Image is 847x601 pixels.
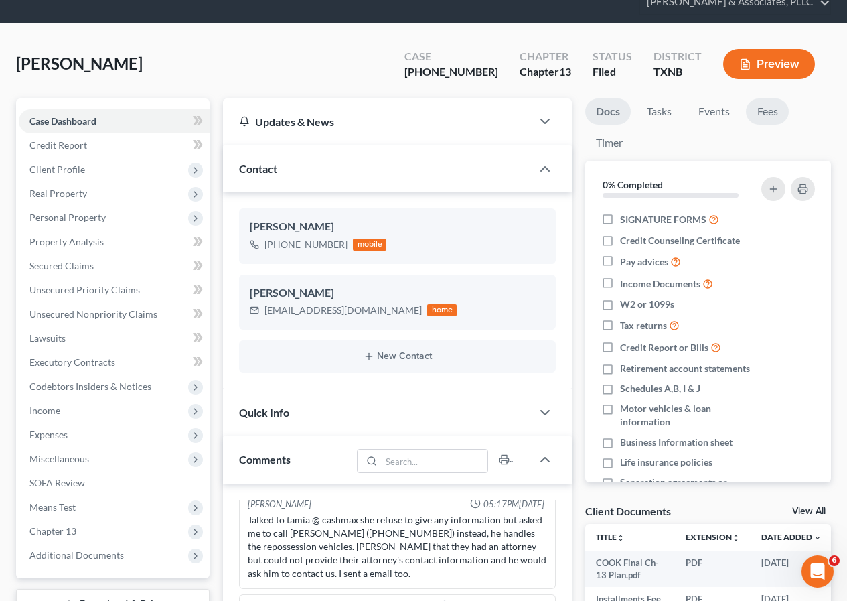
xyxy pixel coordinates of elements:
span: Executory Contracts [29,356,115,368]
span: Pay advices [620,255,668,269]
iframe: Intercom live chat [801,555,834,588]
span: Quick Info [239,406,289,419]
a: Titleunfold_more [596,532,625,542]
span: 05:17PM[DATE] [483,498,544,511]
a: Unsecured Nonpriority Claims [19,302,210,326]
div: District [653,49,702,64]
a: Timer [585,130,633,156]
div: Talked to tamia @ cashmax she refuse to give any information but asked me to call [PERSON_NAME] (... [248,513,547,580]
a: Events [688,98,741,125]
span: [PERSON_NAME] [16,54,143,73]
span: Unsecured Priority Claims [29,284,140,295]
a: Date Added expand_more [761,532,822,542]
span: Client Profile [29,163,85,175]
span: Contact [239,162,277,175]
input: Search... [382,450,488,472]
a: Property Analysis [19,230,210,254]
a: Lawsuits [19,326,210,350]
span: Case Dashboard [29,115,96,127]
span: Expenses [29,429,68,440]
a: Fees [746,98,789,125]
a: Secured Claims [19,254,210,278]
span: Tax returns [620,319,667,332]
span: Chapter 13 [29,525,76,537]
span: Income Documents [620,277,700,291]
td: [DATE] [751,551,832,588]
a: Credit Report [19,133,210,157]
span: 13 [559,65,571,78]
button: New Contact [250,351,545,362]
div: Updates & News [239,115,516,129]
div: Case [404,49,498,64]
span: Comments [239,453,291,466]
div: [PERSON_NAME] [250,219,545,235]
span: Credit Report or Bills [620,341,708,354]
span: Credit Counseling Certificate [620,234,740,247]
div: [PHONE_NUMBER] [404,64,498,80]
span: SOFA Review [29,477,85,488]
span: Codebtors Insiders & Notices [29,381,151,392]
a: Docs [585,98,631,125]
span: Credit Report [29,139,87,151]
span: Unsecured Nonpriority Claims [29,308,157,320]
a: Executory Contracts [19,350,210,375]
div: mobile [353,239,386,251]
div: [EMAIL_ADDRESS][DOMAIN_NAME] [264,304,422,317]
a: Unsecured Priority Claims [19,278,210,302]
td: COOK Final Ch- 13 Plan.pdf [585,551,675,588]
span: W2 or 1099s [620,297,674,311]
div: [PERSON_NAME] [250,285,545,302]
div: Client Documents [585,504,671,518]
span: Motor vehicles & loan information [620,402,758,429]
span: Property Analysis [29,236,104,247]
span: Additional Documents [29,549,124,561]
a: Case Dashboard [19,109,210,133]
span: Business Information sheet [620,436,733,449]
div: Filed [593,64,632,80]
div: Chapter [520,49,571,64]
div: [PHONE_NUMBER] [264,238,348,251]
span: Real Property [29,188,87,199]
span: Income [29,405,60,416]
td: PDF [675,551,751,588]
div: home [427,304,457,316]
span: Miscellaneous [29,453,89,464]
div: Status [593,49,632,64]
button: Preview [723,49,815,79]
i: unfold_more [617,534,625,542]
a: SOFA Review [19,471,210,495]
div: [PERSON_NAME] [248,498,311,511]
span: SIGNATURE FORMS [620,213,706,226]
i: unfold_more [732,534,740,542]
span: Retirement account statements [620,362,750,375]
span: Life insurance policies [620,456,712,469]
span: 6 [829,555,840,566]
div: TXNB [653,64,702,80]
span: Schedules A,B, I & J [620,382,700,395]
div: Chapter [520,64,571,80]
a: Extensionunfold_more [686,532,740,542]
span: Lawsuits [29,332,66,344]
strong: 0% Completed [603,179,663,190]
i: expand_more [814,534,822,542]
span: Separation agreements or decrees of divorces [620,476,758,503]
span: Personal Property [29,212,106,223]
a: View All [792,507,826,516]
span: Secured Claims [29,260,94,271]
span: Means Test [29,501,76,513]
a: Tasks [636,98,682,125]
